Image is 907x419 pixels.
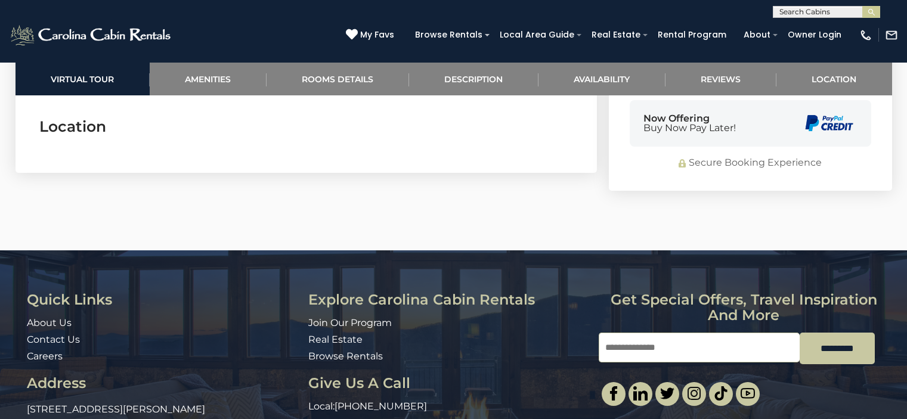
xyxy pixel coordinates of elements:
[599,292,889,324] h3: Get special offers, travel inspiration and more
[538,63,665,95] a: Availability
[494,26,580,44] a: Local Area Guide
[687,386,701,401] img: instagram-single.svg
[643,114,736,133] div: Now Offering
[308,350,383,362] a: Browse Rentals
[150,63,267,95] a: Amenities
[859,29,872,42] img: phone-regular-white.png
[776,63,892,95] a: Location
[267,63,409,95] a: Rooms Details
[16,63,150,95] a: Virtual Tour
[652,26,732,44] a: Rental Program
[714,386,728,401] img: tiktok.svg
[660,386,674,401] img: twitter-single.svg
[308,334,363,345] a: Real Estate
[308,400,590,414] p: Local:
[27,350,63,362] a: Careers
[606,386,621,401] img: facebook-single.svg
[360,29,394,41] span: My Favs
[39,116,573,137] h3: Location
[308,375,590,391] h3: Give Us A Call
[27,317,72,328] a: About Us
[885,29,898,42] img: mail-regular-white.png
[9,23,174,47] img: White-1-2.png
[308,317,392,328] a: Join Our Program
[633,386,648,401] img: linkedin-single.svg
[782,26,847,44] a: Owner Login
[27,292,299,308] h3: Quick Links
[741,386,755,401] img: youtube-light.svg
[27,334,80,345] a: Contact Us
[665,63,776,95] a: Reviews
[643,123,736,133] span: Buy Now Pay Later!
[346,29,397,42] a: My Favs
[738,26,776,44] a: About
[630,156,871,170] div: Secure Booking Experience
[586,26,646,44] a: Real Estate
[409,63,538,95] a: Description
[308,292,590,308] h3: Explore Carolina Cabin Rentals
[335,401,427,412] a: [PHONE_NUMBER]
[409,26,488,44] a: Browse Rentals
[27,375,299,391] h3: Address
